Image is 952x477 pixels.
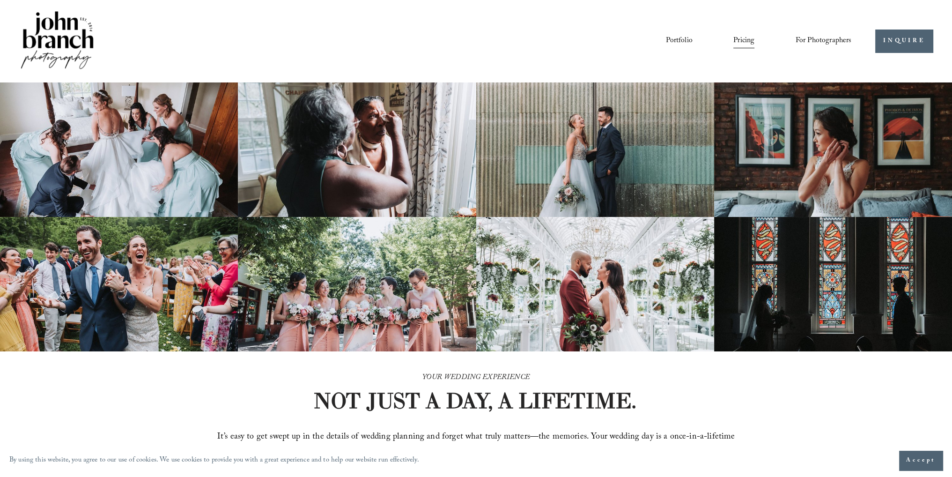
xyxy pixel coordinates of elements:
[796,33,852,49] a: folder dropdown
[476,217,714,351] img: Bride and groom standing in an elegant greenhouse with chandeliers and lush greenery.
[238,82,476,217] img: Woman applying makeup to another woman near a window with floral curtains and autumn flowers.
[714,82,952,217] img: Bride adjusting earring in front of framed posters on a brick wall.
[313,387,636,414] strong: NOT JUST A DAY, A LIFETIME.
[714,217,952,351] img: Silhouettes of a bride and groom facing each other in a church, with colorful stained glass windo...
[476,82,714,217] img: A bride and groom standing together, laughing, with the bride holding a bouquet in front of a cor...
[733,33,754,49] a: Pricing
[796,34,852,48] span: For Photographers
[238,217,476,351] img: A bride and four bridesmaids in pink dresses, holding bouquets with pink and white flowers, smili...
[875,30,933,52] a: INQUIRE
[19,9,95,73] img: John Branch IV Photography
[666,33,692,49] a: Portfolio
[9,454,419,468] p: By using this website, you agree to our use of cookies. We use cookies to provide you with a grea...
[906,456,936,465] span: Accept
[422,372,530,384] em: YOUR WEDDING EXPERIENCE
[899,451,943,470] button: Accept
